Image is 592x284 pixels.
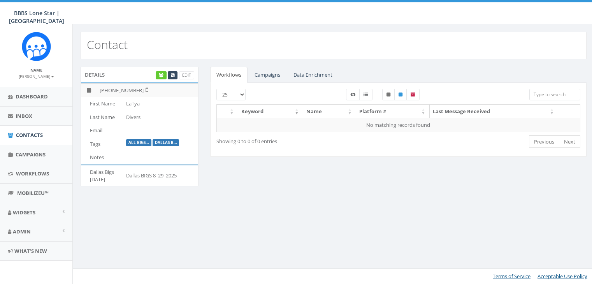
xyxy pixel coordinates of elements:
[153,139,179,146] label: Dallas BIGS 8_29_2025
[217,118,581,132] td: No matching records found
[16,112,32,119] span: Inbox
[22,32,51,61] img: Rally_Corp_Icon.png
[356,105,430,118] th: Platform #: activate to sort column ascending
[19,72,54,79] a: [PERSON_NAME]
[81,110,123,124] td: Last Name
[382,89,395,100] label: Unpublished
[210,67,248,83] a: Workflows
[287,67,339,83] a: Data Enrichment
[81,97,123,110] td: First Name
[216,135,361,145] div: Showing 0 to 0 of 0 entries
[19,74,54,79] small: [PERSON_NAME]
[81,151,123,164] td: Notes
[30,67,42,73] small: Name
[123,110,198,124] td: Divers
[156,71,167,79] a: Enrich Contact
[406,89,420,100] label: Archived
[81,137,123,151] td: Tags
[559,135,580,148] a: Next
[538,273,587,280] a: Acceptable Use Policy
[13,209,35,216] span: Widgets
[217,105,238,118] th: : activate to sort column ascending
[430,105,558,118] th: Last Message Received: activate to sort column ascending
[123,97,198,110] td: LaTya
[16,131,43,138] span: Contacts
[238,105,303,118] th: Keyword: activate to sort column ascending
[529,135,559,148] a: Previous
[248,67,286,83] a: Campaigns
[529,89,580,100] input: Type to search
[346,89,360,100] label: Workflow
[168,71,177,79] a: Make a Call
[123,165,198,186] td: Dallas BIGS 8_29_2025
[16,170,49,177] span: Workflows
[81,165,123,186] td: Dallas Bigs [DATE]
[144,87,148,93] i: Not Validated
[126,139,151,146] label: All BIGS Oct 2025
[14,247,47,254] span: What's New
[9,9,64,25] span: BBBS Lone Star | [GEOGRAPHIC_DATA]
[16,151,46,158] span: Campaigns
[87,88,91,93] i: This phone number is unsubscribed and has opted-out of all texts.
[13,228,31,235] span: Admin
[179,71,194,79] a: Edit
[16,93,48,100] span: Dashboard
[81,124,123,137] td: Email
[359,89,372,100] label: Menu
[394,89,407,100] label: Published
[97,83,198,97] td: [PHONE_NUMBER]
[493,273,531,280] a: Terms of Service
[81,67,199,82] div: Details
[17,189,49,196] span: MobilizeU™
[303,105,356,118] th: Name: activate to sort column ascending
[87,38,128,51] h2: Contact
